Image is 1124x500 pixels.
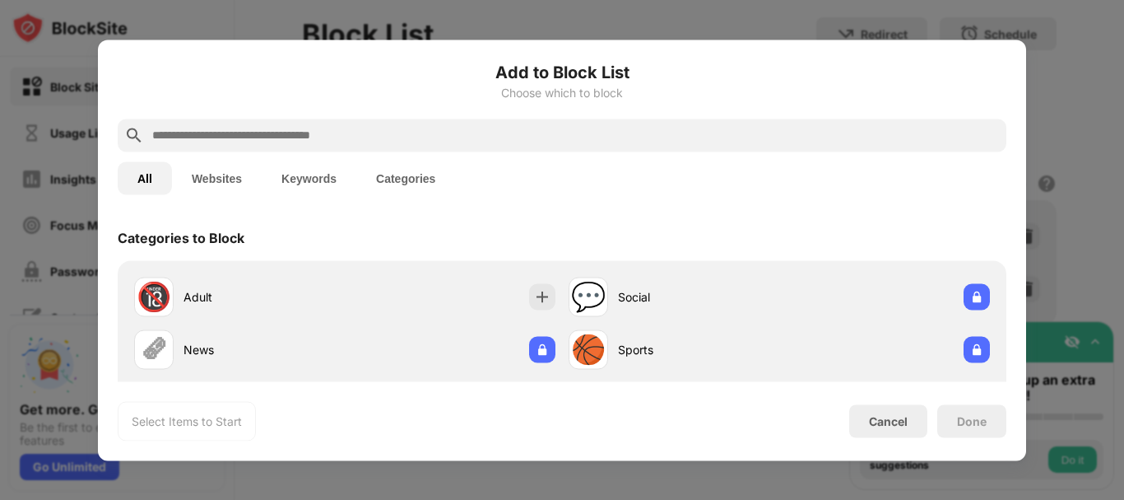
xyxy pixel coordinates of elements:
button: Keywords [262,161,356,194]
div: Select Items to Start [132,413,242,429]
div: 🏀 [571,333,606,367]
div: 🗞 [140,333,168,367]
button: All [118,161,172,194]
img: search.svg [124,125,144,145]
button: Categories [356,161,455,194]
button: Websites [172,161,262,194]
div: 🔞 [137,280,171,314]
div: Social [618,288,779,306]
div: Cancel [869,414,908,428]
div: Choose which to block [118,86,1006,99]
div: News [183,341,345,358]
div: Sports [618,341,779,358]
div: Categories to Block [118,229,244,245]
div: Adult [183,288,345,306]
div: 💬 [571,280,606,314]
h6: Add to Block List [118,59,1006,84]
div: Done [957,414,987,428]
